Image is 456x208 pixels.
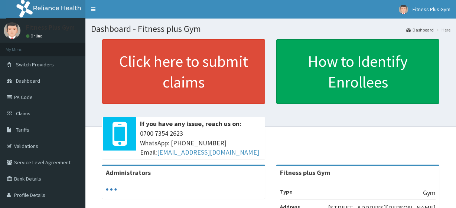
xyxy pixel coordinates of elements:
[16,77,40,84] span: Dashboard
[91,24,450,34] h1: Dashboard - Fitness plus Gym
[106,168,151,177] b: Administrators
[102,39,265,104] a: Click here to submit claims
[4,22,20,39] img: User Image
[26,33,44,39] a: Online
[140,119,241,128] b: If you have any issue, reach us on:
[434,27,450,33] li: Here
[399,5,408,14] img: User Image
[280,188,292,195] b: Type
[413,6,450,13] span: Fitness Plus Gym
[423,188,436,198] p: Gym
[26,24,75,31] p: Fitness Plus Gym
[406,27,434,33] a: Dashboard
[106,184,117,195] svg: audio-loading
[16,110,30,117] span: Claims
[276,39,439,104] a: How to Identify Enrollees
[140,129,261,157] span: 0700 7354 2623 WhatsApp: [PHONE_NUMBER] Email:
[16,61,54,68] span: Switch Providers
[16,126,29,133] span: Tariffs
[157,148,259,156] a: [EMAIL_ADDRESS][DOMAIN_NAME]
[280,168,330,177] strong: Fitness plus Gym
